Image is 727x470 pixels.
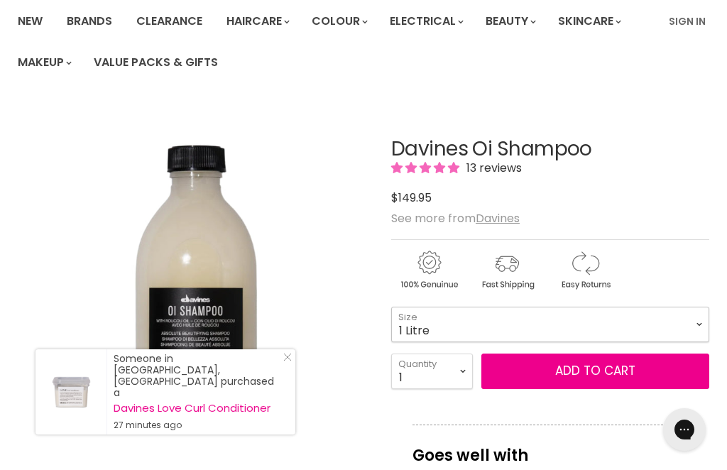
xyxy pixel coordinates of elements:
ul: Main menu [7,1,660,83]
img: genuine.gif [391,248,466,292]
span: See more from [391,210,520,226]
div: Someone in [GEOGRAPHIC_DATA], [GEOGRAPHIC_DATA] purchased a [114,353,281,431]
a: New [7,6,53,36]
a: Makeup [7,48,80,77]
div: Davines Oi Shampoo image. Click or Scroll to Zoom. [18,103,374,459]
a: Davines [476,210,520,226]
button: Add to cart [481,354,709,389]
h1: Davines Oi Shampoo [391,138,709,160]
a: Close Notification [278,353,292,367]
span: $149.95 [391,190,432,206]
a: Clearance [126,6,213,36]
span: 5.00 stars [391,160,462,176]
img: returns.gif [547,248,623,292]
a: Skincare [547,6,630,36]
a: Value Packs & Gifts [83,48,229,77]
a: Electrical [379,6,472,36]
a: Davines Love Curl Conditioner [114,403,281,414]
a: Visit product page [35,349,106,435]
img: shipping.gif [469,248,545,292]
iframe: Gorgias live chat messenger [656,403,713,456]
a: Brands [56,6,123,36]
a: Sign In [660,6,714,36]
select: Quantity [391,354,473,389]
svg: Close Icon [283,353,292,361]
a: Beauty [475,6,545,36]
a: Colour [301,6,376,36]
a: Haircare [216,6,298,36]
span: 13 reviews [462,160,522,176]
small: 27 minutes ago [114,420,281,431]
